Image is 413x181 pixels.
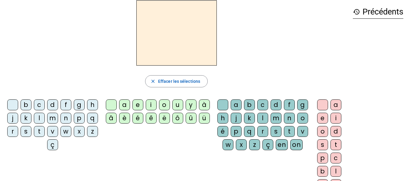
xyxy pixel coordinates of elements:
[158,78,200,85] span: Effacer les sélections
[330,113,341,124] div: i
[186,99,197,110] div: y
[297,99,308,110] div: g
[199,99,210,110] div: à
[74,113,85,124] div: p
[284,99,295,110] div: f
[317,126,328,137] div: o
[7,113,18,124] div: j
[150,79,156,84] mat-icon: close
[284,113,295,124] div: n
[353,5,403,19] h3: Précédents
[47,113,58,124] div: m
[217,126,228,137] div: é
[276,139,288,150] div: en
[217,113,228,124] div: h
[159,99,170,110] div: o
[236,139,247,150] div: x
[271,99,281,110] div: d
[60,99,71,110] div: f
[34,126,45,137] div: t
[257,126,268,137] div: r
[132,113,143,124] div: é
[271,126,281,137] div: s
[47,99,58,110] div: d
[119,113,130,124] div: è
[47,139,58,150] div: ç
[21,126,31,137] div: s
[244,126,255,137] div: q
[257,99,268,110] div: c
[317,113,328,124] div: e
[21,99,31,110] div: b
[317,153,328,163] div: p
[119,99,130,110] div: a
[330,139,341,150] div: t
[257,113,268,124] div: l
[60,113,71,124] div: n
[74,126,85,137] div: x
[330,99,341,110] div: a
[244,99,255,110] div: b
[132,99,143,110] div: e
[87,113,98,124] div: q
[330,126,341,137] div: d
[146,113,157,124] div: ê
[290,139,303,150] div: on
[199,113,210,124] div: ü
[145,75,208,87] button: Effacer les sélections
[297,126,308,137] div: v
[330,166,341,177] div: l
[317,166,328,177] div: b
[317,139,328,150] div: s
[60,126,71,137] div: w
[231,126,242,137] div: p
[21,113,31,124] div: k
[106,113,117,124] div: â
[186,113,197,124] div: û
[231,113,242,124] div: j
[87,126,98,137] div: z
[353,8,360,15] mat-icon: history
[47,126,58,137] div: v
[249,139,260,150] div: z
[34,99,45,110] div: c
[172,113,183,124] div: ô
[231,99,242,110] div: a
[146,99,157,110] div: i
[34,113,45,124] div: l
[172,99,183,110] div: u
[159,113,170,124] div: ë
[297,113,308,124] div: o
[7,126,18,137] div: r
[271,113,281,124] div: m
[223,139,233,150] div: w
[74,99,85,110] div: g
[87,99,98,110] div: h
[262,139,273,150] div: ç
[244,113,255,124] div: k
[284,126,295,137] div: t
[330,153,341,163] div: c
